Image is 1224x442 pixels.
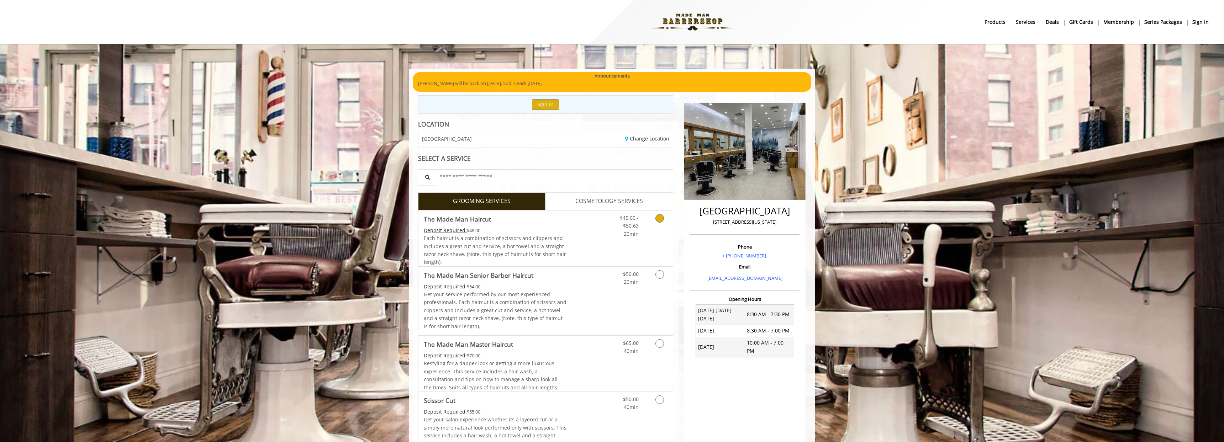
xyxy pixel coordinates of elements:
[595,72,630,80] b: Announcements
[424,395,455,405] b: Scissor Cut
[696,304,745,325] td: [DATE] [DATE] [DATE]
[424,352,467,359] span: This service needs some Advance to be paid before we block your appointment
[745,325,794,337] td: 8:30 AM - 7:00 PM
[1098,17,1139,27] a: MembershipMembership
[623,271,639,277] span: $50.00
[696,337,745,357] td: [DATE]
[424,270,533,280] b: The Made Man Senior Barber Haircut
[424,291,567,330] p: Get your service performed by our most experienced professionals. Each haircut is a combination o...
[624,347,639,354] span: 40min
[453,197,511,206] span: GROOMING SERVICES
[1139,17,1187,27] a: Series packagesSeries packages
[424,227,467,234] span: This service needs some Advance to be paid before we block your appointment
[532,99,559,110] button: Sign In
[1192,18,1209,26] b: sign in
[575,197,643,206] span: COSMETOLOGY SERVICES
[424,283,467,290] span: This service needs some Advance to be paid before we block your appointment
[985,18,1006,26] b: products
[422,136,472,142] span: [GEOGRAPHIC_DATA]
[424,283,567,291] div: $54.00
[1187,17,1214,27] a: sign insign in
[623,340,639,346] span: $65.00
[696,325,745,337] td: [DATE]
[980,17,1011,27] a: Productsproducts
[692,264,798,269] h3: Email
[1011,17,1041,27] a: ServicesServices
[1016,18,1035,26] b: Services
[692,244,798,249] h3: Phone
[1041,17,1064,27] a: DealsDeals
[418,80,806,87] p: [PERSON_NAME] will be back on [DATE]. Sod is Back [DATE].
[424,360,559,390] span: Restyling for a dapper look or getting a more luxurious experience. This service includes a hair ...
[692,206,798,216] h2: [GEOGRAPHIC_DATA]
[424,339,513,349] b: The Made Man Master Haircut
[418,169,436,185] button: Service Search
[424,408,567,416] div: $55.00
[624,278,639,285] span: 20min
[424,227,567,234] div: $48.00
[418,120,449,128] b: LOCATION
[690,297,800,302] h3: Opening Hours
[1144,18,1182,26] b: Series packages
[1064,17,1098,27] a: Gift cardsgift cards
[745,304,794,325] td: 8:30 AM - 7:30 PM
[624,230,639,237] span: 20min
[1069,18,1093,26] b: gift cards
[692,218,798,226] p: [STREET_ADDRESS][US_STATE]
[424,214,491,224] b: The Made Man Haircut
[722,252,767,259] a: + [PHONE_NUMBER].
[424,408,467,415] span: This service needs some Advance to be paid before we block your appointment
[624,404,639,410] span: 40min
[623,396,639,403] span: $50.00
[424,235,566,265] span: Each haircut is a combination of scissors and clippers and includes a great cut and service, a ho...
[625,135,669,142] a: Change Location
[644,2,742,42] img: Made Man Barbershop logo
[707,275,782,281] a: [EMAIL_ADDRESS][DOMAIN_NAME]
[1046,18,1059,26] b: Deals
[418,155,673,162] div: SELECT A SERVICE
[424,352,567,360] div: $70.00
[620,214,639,229] span: $45.00 - $50.63
[1103,18,1134,26] b: Membership
[745,337,794,357] td: 10:00 AM - 7:00 PM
